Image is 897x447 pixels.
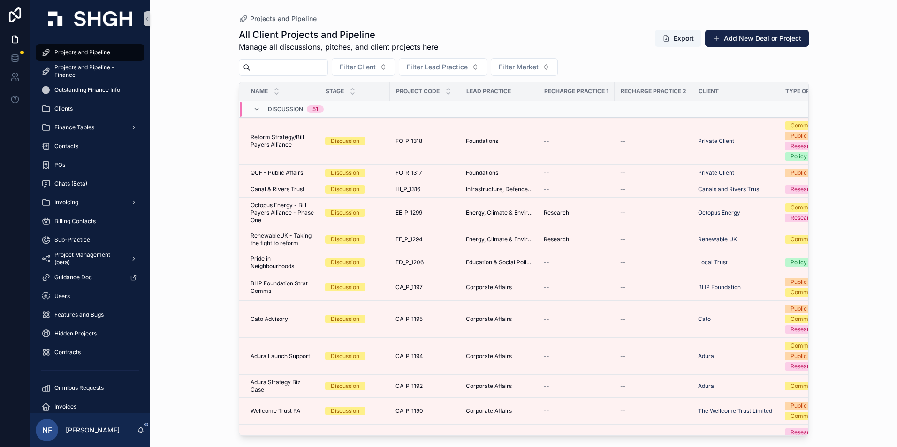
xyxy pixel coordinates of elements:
a: EE_P_1299 [395,209,455,216]
span: Contracts [54,349,81,356]
div: Discussion [331,382,359,390]
a: BHP Foundation Strat Comms [251,280,314,295]
a: Omnibus Requests [36,380,144,396]
a: Contacts [36,138,144,155]
a: Discussion [325,283,384,291]
button: Select Button [491,58,558,76]
a: -- [544,382,609,390]
a: Users [36,288,144,305]
a: CA_P_1195 [395,315,455,323]
div: Comms [791,288,811,297]
div: 51 [312,105,318,113]
a: Discussion [325,209,384,217]
a: Chats (Beta) [36,175,144,192]
a: CA_P_1197 [395,283,455,291]
a: POs [36,156,144,173]
a: -- [620,407,687,415]
a: Reform Strategy/Bill Payers Alliance [251,134,314,149]
span: Chats (Beta) [54,180,87,187]
a: -- [544,186,609,193]
div: Discussion [331,283,359,291]
span: Invoicing [54,199,78,206]
span: Corporate Affairs [466,407,512,415]
a: Energy, Climate & Environment [466,236,532,243]
div: Comms [791,342,811,350]
span: Cato Advisory [251,315,288,323]
span: Project Code [396,88,440,95]
p: [PERSON_NAME] [66,425,120,435]
span: -- [544,283,549,291]
span: FO_R_1317 [395,169,422,177]
a: EE_P_1294 [395,236,455,243]
span: Corporate Affairs [466,283,512,291]
a: Energy, Climate & Environment [466,209,532,216]
span: Cato [698,315,711,323]
a: Corporate Affairs [466,407,532,415]
div: Discussion [331,209,359,217]
span: Corporate Affairs [466,315,512,323]
a: -- [620,382,687,390]
a: FO_R_1317 [395,169,455,177]
img: App logo [48,11,132,26]
div: Comms [791,315,811,323]
span: CA_P_1194 [395,352,423,360]
span: Project Management (beta) [54,251,123,266]
a: -- [620,169,687,177]
a: Corporate Affairs [466,283,532,291]
span: Invoices [54,403,76,410]
a: Discussion [325,169,384,177]
a: -- [620,209,687,216]
span: RenewableUK - Taking the fight to reform [251,232,314,247]
span: Client [699,88,719,95]
span: Billing Contacts [54,217,96,225]
span: Discussion [268,105,303,113]
a: Adura [698,382,774,390]
a: Projects and Pipeline [36,44,144,61]
a: Discussion [325,382,384,390]
span: -- [544,315,549,323]
div: Research [791,214,816,222]
a: Billing Contacts [36,213,144,230]
a: Foundations [466,137,532,145]
span: Adura Launch Support [251,352,310,360]
a: FO_P_1318 [395,137,455,145]
a: Finance Tables [36,119,144,136]
span: Projects and Pipeline [250,14,317,23]
span: Features and Bugs [54,311,104,319]
span: Canal & Rivers Trust [251,186,304,193]
div: Public Affairs [791,305,826,313]
span: Filter Market [499,62,539,72]
span: Local Trust [698,259,728,266]
a: Research [785,185,849,194]
a: Canal & Rivers Trust [251,186,314,193]
a: The Wellcome Trust Limited [698,407,774,415]
div: Discussion [331,137,359,145]
span: Research [544,236,569,243]
button: Export [655,30,701,47]
span: Private Client [698,169,734,177]
a: Comms [785,382,849,390]
div: Discussion [331,235,359,244]
a: Adura [698,382,714,390]
span: -- [544,186,549,193]
span: BHP Foundation [698,283,741,291]
a: Canals and Rivers Trus [698,186,759,193]
span: Corporate Affairs [466,382,512,390]
a: Adura [698,352,714,360]
a: Canals and Rivers Trus [698,186,774,193]
a: Adura Strategy Biz Case [251,379,314,394]
a: Renewable UK [698,236,774,243]
span: -- [544,169,549,177]
span: Recharge Practice 1 [544,88,608,95]
div: Policy [791,152,807,161]
span: HI_P_1316 [395,186,420,193]
a: Research [544,209,609,216]
div: Public Affairs [791,132,826,140]
span: Renewable UK [698,236,737,243]
a: Foundations [466,169,532,177]
span: EE_P_1299 [395,209,422,216]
